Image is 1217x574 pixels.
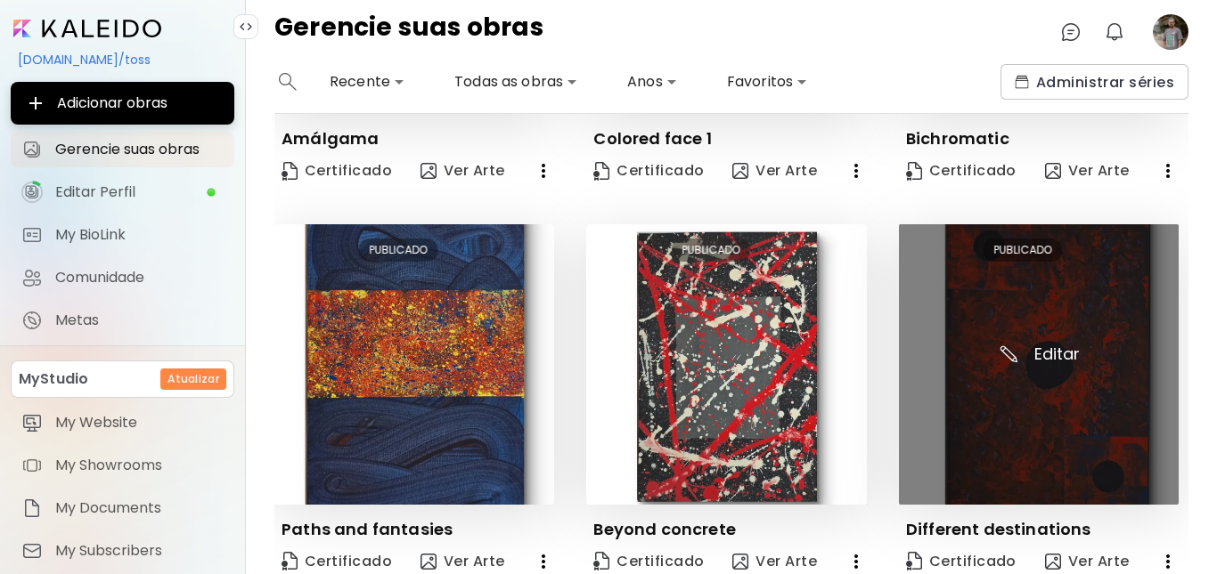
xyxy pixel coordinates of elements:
a: itemMy Documents [11,490,234,526]
span: My Showrooms [55,457,224,474]
p: Different destinations [906,519,1091,540]
h6: Atualizar [167,371,219,387]
a: itemMy Showrooms [11,448,234,483]
span: Certificado [593,161,704,181]
img: bellIcon [1104,21,1125,43]
img: item [21,412,43,433]
span: My Website [55,414,224,432]
img: Comunidade icon [21,267,43,288]
span: Ver Arte [1045,552,1130,571]
a: iconcompleteEditar Perfil [11,174,234,210]
button: view-artVer Arte [1038,153,1137,189]
img: chatIcon [1060,21,1082,43]
span: Gerencie suas obras [55,141,224,158]
div: [DOMAIN_NAME]/toss [11,44,234,75]
img: Gerencie suas obras icon [21,139,43,160]
a: CertificateCertificado [586,153,711,189]
a: completeMetas iconMetas [11,303,234,338]
div: Anos [620,68,684,96]
img: Certificate [906,552,922,570]
a: itemMy Website [11,405,234,441]
span: Ver Arte [1045,161,1130,181]
span: Administrar séries [1015,73,1174,92]
span: Metas [55,311,224,329]
img: view-art [1045,163,1061,179]
span: Certificado [282,161,392,181]
img: search [279,73,297,91]
img: collections [1015,75,1029,89]
a: completeMy BioLink iconMy BioLink [11,217,234,253]
span: My Subscribers [55,542,224,560]
img: collapse [239,20,253,34]
img: view-art [421,163,437,179]
a: itemMy Subscribers [11,533,234,569]
img: Certificate [593,162,609,181]
h4: Gerencie suas obras [274,14,543,50]
span: Certificado [282,552,392,571]
button: view-artVer Arte [413,153,512,189]
div: PUBLICADO [671,238,750,262]
a: CertificateCertificado [899,153,1024,189]
button: Adicionar obras [11,82,234,125]
button: bellIcon [1099,17,1130,47]
p: Bichromatic [906,128,1009,150]
img: item [21,497,43,519]
img: view-art [732,554,748,570]
img: Certificate [906,162,922,181]
img: thumbnail [274,224,554,504]
img: view-art [421,554,437,570]
img: Metas icon [21,310,43,331]
span: Ver Arte [421,161,505,181]
img: thumbnail [899,224,1179,504]
button: search [274,64,301,100]
span: Ver Arte [732,552,817,571]
span: Certificado [906,552,1017,571]
button: view-artVer Arte [725,153,824,189]
span: Ver Arte [421,552,505,571]
span: My Documents [55,499,224,517]
img: Certificate [282,552,298,570]
img: Certificate [282,162,298,181]
p: Paths and fantasies [282,519,453,540]
img: item [21,455,43,476]
p: Beyond concrete [593,519,736,540]
span: My BioLink [55,226,224,244]
span: Ver Arte [732,161,817,181]
span: Comunidade [55,269,224,287]
a: Gerencie suas obras iconGerencie suas obras [11,132,234,167]
p: MyStudio [19,368,88,390]
span: Certificado [593,552,704,571]
span: Adicionar obras [25,93,220,114]
button: collectionsAdministrar séries [1001,64,1188,100]
div: Favoritos [720,68,814,96]
img: view-art [1045,554,1061,570]
span: Editar Perfil [55,183,206,201]
a: CertificateCertificado [274,153,399,189]
div: PUBLICADO [359,238,438,262]
img: thumbnail [586,224,866,504]
img: view-art [732,163,748,179]
div: Todas as obras [447,68,584,96]
img: item [21,540,43,562]
img: My BioLink icon [21,224,43,246]
div: Recente [323,68,412,96]
p: Colored face 1 [593,128,711,150]
div: PUBLICADO [984,238,1063,262]
img: Certificate [593,552,609,570]
a: Comunidade iconComunidade [11,260,234,295]
p: Amálgama [282,128,379,150]
span: Certificado [906,161,1017,181]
